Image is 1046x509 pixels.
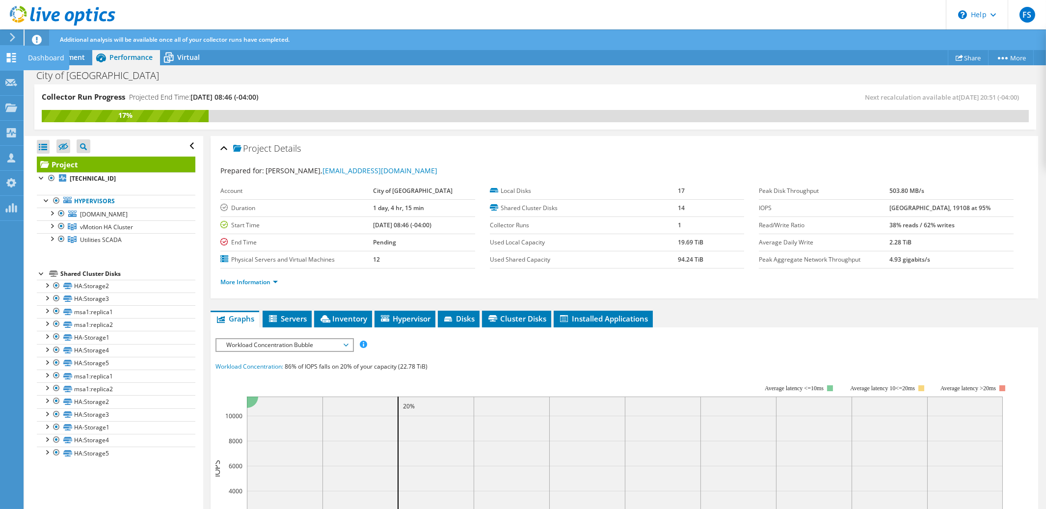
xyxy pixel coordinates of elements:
[37,280,195,293] a: HA:Storage2
[233,144,271,154] span: Project
[37,305,195,318] a: msa1:replica1
[889,255,930,264] b: 4.93 gigabits/s
[129,92,258,103] h4: Projected End Time:
[490,203,678,213] label: Shared Cluster Disks
[220,166,264,175] label: Prepared for:
[490,186,678,196] label: Local Disks
[889,221,955,229] b: 38% reads / 62% writes
[220,220,373,230] label: Start Time
[678,204,685,212] b: 14
[678,255,703,264] b: 94.24 TiB
[37,447,195,459] a: HA:Storage5
[229,462,242,470] text: 6000
[889,238,912,246] b: 2.28 TiB
[373,238,396,246] b: Pending
[1019,7,1035,23] span: FS
[373,187,453,195] b: City of [GEOGRAPHIC_DATA]
[948,50,989,65] a: Share
[865,93,1024,102] span: Next recalculation available at
[988,50,1034,65] a: More
[940,385,996,392] text: Average latency >20ms
[212,460,222,477] text: IOPS
[274,142,301,154] span: Details
[220,238,373,247] label: End Time
[285,362,428,371] span: 86% of IOPS falls on 20% of your capacity (22.78 TiB)
[215,314,254,323] span: Graphs
[268,314,307,323] span: Servers
[23,46,69,70] div: Dashboard
[37,408,195,421] a: HA:Storage3
[220,278,278,286] a: More Information
[443,314,475,323] span: Disks
[80,210,128,218] span: [DOMAIN_NAME]
[373,204,424,212] b: 1 day, 4 hr, 15 min
[490,255,678,265] label: Used Shared Capacity
[266,166,437,175] span: [PERSON_NAME],
[37,344,195,357] a: HA:Storage4
[373,255,380,264] b: 12
[220,203,373,213] label: Duration
[109,53,153,62] span: Performance
[37,157,195,172] a: Project
[32,70,174,81] h1: City of [GEOGRAPHIC_DATA]
[37,172,195,185] a: [TECHNICAL_ID]
[60,35,290,44] span: Additional analysis will be available once all of your collector runs have completed.
[850,385,915,392] tspan: Average latency 10<=20ms
[959,93,1019,102] span: [DATE] 20:51 (-04:00)
[37,318,195,331] a: msa1:replica2
[678,187,685,195] b: 17
[490,238,678,247] label: Used Local Capacity
[37,357,195,370] a: HA:Storage5
[80,236,122,244] span: Utilities SCADA
[177,53,200,62] span: Virtual
[220,255,373,265] label: Physical Servers and Virtual Machines
[678,238,703,246] b: 19.69 TiB
[759,238,889,247] label: Average Daily Write
[379,314,430,323] span: Hypervisor
[221,339,348,351] span: Workload Concentration Bubble
[37,293,195,305] a: HA:Storage3
[889,204,991,212] b: [GEOGRAPHIC_DATA], 19108 at 95%
[190,92,258,102] span: [DATE] 08:46 (-04:00)
[889,187,924,195] b: 503.80 MB/s
[765,385,824,392] tspan: Average latency <=10ms
[759,255,889,265] label: Peak Aggregate Network Throughput
[37,421,195,434] a: HA-Storage1
[42,110,209,121] div: 17%
[215,362,283,371] span: Workload Concentration:
[37,208,195,220] a: [DOMAIN_NAME]
[37,370,195,382] a: msa1:replica1
[37,233,195,246] a: Utilities SCADA
[487,314,546,323] span: Cluster Disks
[322,166,437,175] a: [EMAIL_ADDRESS][DOMAIN_NAME]
[229,487,242,495] text: 4000
[37,434,195,447] a: HA:Storage4
[60,268,195,280] div: Shared Cluster Disks
[37,382,195,395] a: msa1:replica2
[319,314,367,323] span: Inventory
[37,220,195,233] a: vMotion HA Cluster
[403,402,415,410] text: 20%
[373,221,431,229] b: [DATE] 08:46 (-04:00)
[759,220,889,230] label: Read/Write Ratio
[225,412,242,420] text: 10000
[229,437,242,445] text: 8000
[70,174,116,183] b: [TECHNICAL_ID]
[37,395,195,408] a: HA:Storage2
[490,220,678,230] label: Collector Runs
[37,331,195,344] a: HA-Storage1
[37,195,195,208] a: Hypervisors
[759,186,889,196] label: Peak Disk Throughput
[80,223,133,231] span: vMotion HA Cluster
[759,203,889,213] label: IOPS
[958,10,967,19] svg: \n
[559,314,648,323] span: Installed Applications
[220,186,373,196] label: Account
[678,221,681,229] b: 1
